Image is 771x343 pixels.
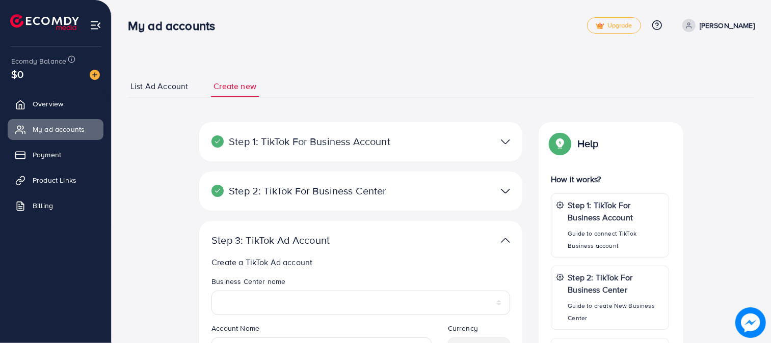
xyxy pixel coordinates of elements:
[8,195,103,216] a: Billing
[700,19,755,32] p: [PERSON_NAME]
[33,201,53,211] span: Billing
[568,227,663,252] p: Guide to connect TikTok Business account
[551,173,669,185] p: How it works?
[568,271,663,296] p: Step 2: TikTok For Business Center
[128,18,223,33] h3: My ad accounts
[33,175,76,185] span: Product Links
[33,124,85,134] span: My ad accounts
[568,199,663,223] p: Step 1: TikTok For Business Account
[596,22,604,30] img: tick
[211,276,510,291] legend: Business Center name
[11,67,23,81] span: $0
[596,22,632,30] span: Upgrade
[90,19,101,31] img: menu
[10,14,79,30] img: logo
[130,80,188,92] span: List Ad Account
[211,234,405,246] p: Step 3: TikTok Ad Account
[587,17,641,34] a: tickUpgrade
[211,323,432,337] legend: Account Name
[8,145,103,165] a: Payment
[211,256,514,268] p: Create a TikTok Ad account
[11,56,66,66] span: Ecomdy Balance
[678,19,755,32] a: [PERSON_NAME]
[501,184,510,198] img: TikTok partner
[8,170,103,190] a: Product Links
[8,94,103,114] a: Overview
[211,185,405,197] p: Step 2: TikTok For Business Center
[90,70,100,80] img: image
[8,119,103,139] a: My ad accounts
[33,150,61,160] span: Payment
[448,323,511,337] legend: Currency
[33,99,63,109] span: Overview
[211,135,405,148] p: Step 1: TikTok For Business Account
[735,307,766,338] img: image
[501,134,510,149] img: TikTok partner
[577,137,599,150] p: Help
[568,300,663,324] p: Guide to create New Business Center
[501,233,510,248] img: TikTok partner
[214,80,256,92] span: Create new
[551,134,569,153] img: Popup guide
